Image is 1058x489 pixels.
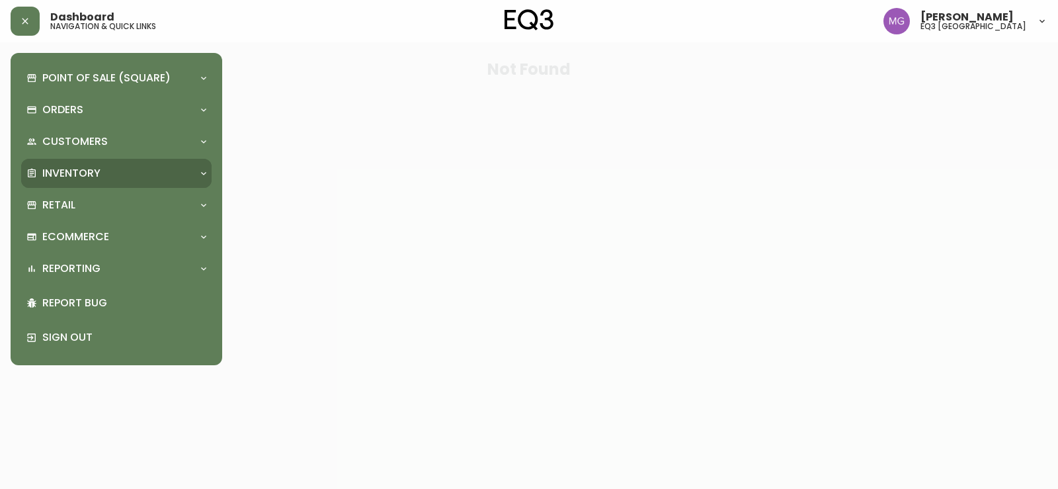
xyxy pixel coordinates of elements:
[505,9,553,30] img: logo
[21,320,212,355] div: Sign Out
[21,222,212,251] div: Ecommerce
[21,286,212,320] div: Report Bug
[42,166,101,181] p: Inventory
[21,127,212,156] div: Customers
[42,296,206,310] p: Report Bug
[21,64,212,93] div: Point of Sale (Square)
[42,134,108,149] p: Customers
[21,95,212,124] div: Orders
[21,254,212,283] div: Reporting
[50,12,114,22] span: Dashboard
[883,8,910,34] img: de8837be2a95cd31bb7c9ae23fe16153
[42,71,171,85] p: Point of Sale (Square)
[21,191,212,220] div: Retail
[42,198,75,212] p: Retail
[42,261,101,276] p: Reporting
[42,103,83,117] p: Orders
[50,22,156,30] h5: navigation & quick links
[42,230,109,244] p: Ecommerce
[920,22,1026,30] h5: eq3 [GEOGRAPHIC_DATA]
[42,330,206,345] p: Sign Out
[21,159,212,188] div: Inventory
[920,12,1014,22] span: [PERSON_NAME]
